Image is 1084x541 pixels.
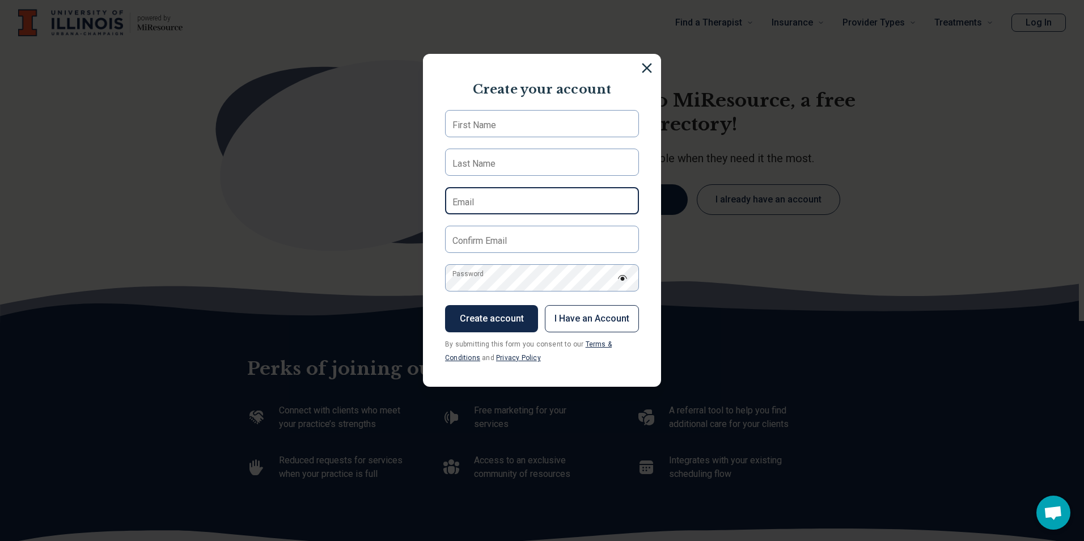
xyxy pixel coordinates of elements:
[434,81,650,99] p: Create your account
[452,196,474,209] label: Email
[545,305,639,332] button: I Have an Account
[452,234,507,248] label: Confirm Email
[445,305,538,332] button: Create account
[452,157,496,171] label: Last Name
[452,119,496,132] label: First Name
[452,269,484,279] label: Password
[445,340,612,362] span: By submitting this form you consent to our and
[617,275,628,281] img: password
[496,354,541,362] a: Privacy Policy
